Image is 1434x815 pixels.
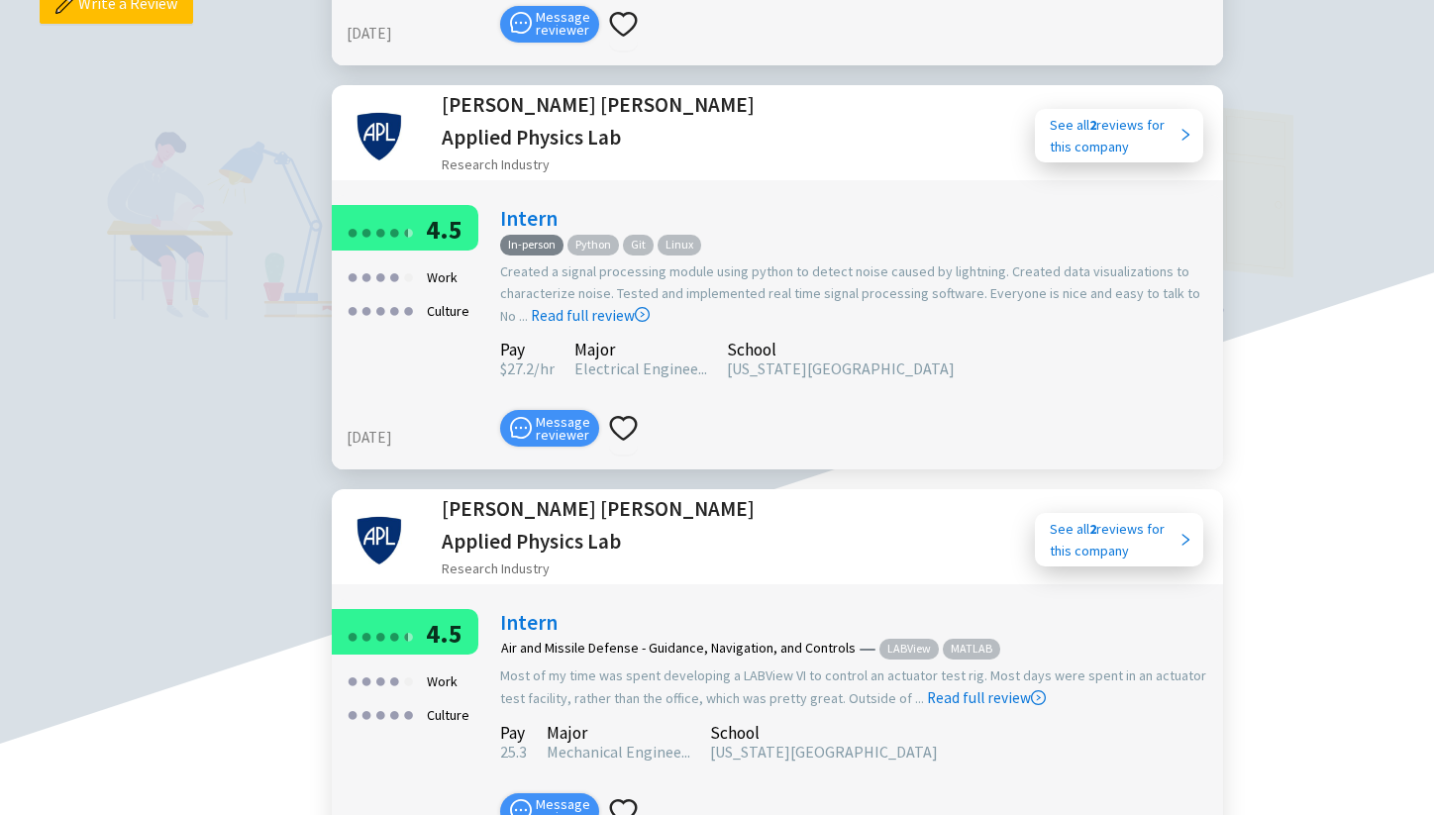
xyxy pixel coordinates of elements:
[347,22,490,46] div: [DATE]
[442,558,827,579] div: Research Industry
[727,343,955,357] div: School
[500,358,507,378] span: $
[879,639,939,660] span: LABView
[574,358,707,378] span: Electrical Enginee...
[402,620,414,651] div: ●
[1178,128,1192,142] span: right
[442,153,827,175] div: Research Industry
[1031,690,1046,705] span: right-circle
[388,294,400,325] div: ●
[347,294,358,325] div: ●
[421,698,475,732] div: Culture
[347,216,358,247] div: ●
[374,664,386,695] div: ●
[347,664,358,695] div: ●
[500,726,527,740] div: Pay
[360,698,372,729] div: ●
[347,260,358,291] div: ●
[500,664,1213,710] div: Most of my time was spent developing a LABView VI to control an actuator test rig. Most days were...
[547,742,690,762] span: Mechanical Enginee...
[510,12,532,34] span: message
[534,358,555,378] span: /hr
[574,343,707,357] div: Major
[1035,513,1203,566] a: See all2reviews forthis company
[421,260,463,294] div: Work
[1089,116,1096,134] b: 2
[347,698,358,729] div: ●
[442,88,827,153] h2: [PERSON_NAME] [PERSON_NAME] Applied Physics Lab
[500,742,527,762] span: 25.3
[388,698,400,729] div: ●
[426,617,462,650] span: 4.5
[421,664,463,698] div: Work
[1178,533,1192,547] span: right
[388,664,400,695] div: ●
[635,307,650,322] span: right-circle
[1050,518,1178,561] div: See all reviews for this company
[402,664,414,695] div: ●
[927,589,1046,707] a: Read full review
[500,235,563,255] span: In-person
[609,414,638,443] span: heart
[347,426,490,450] div: [DATE]
[536,11,590,37] span: Message reviewer
[500,343,555,357] div: Pay
[388,216,400,247] div: ●
[536,416,590,442] span: Message reviewer
[347,620,358,651] div: ●
[500,260,1213,328] div: Created a signal processing module using python to detect noise caused by lightning. Created data...
[360,294,372,325] div: ●
[500,609,558,636] a: Intern
[360,620,372,651] div: ●
[374,294,386,325] div: ●
[500,205,558,232] a: Intern
[1035,109,1203,162] a: See all2reviews forthis company
[501,641,856,655] div: Air and Missile Defense - Guidance, Navigation, and Controls
[442,492,827,558] h2: [PERSON_NAME] [PERSON_NAME] Applied Physics Lab
[547,726,690,740] div: Major
[426,213,462,246] span: 4.5
[421,294,475,328] div: Culture
[402,216,408,247] div: ●
[500,358,534,378] span: 27.2
[388,260,400,291] div: ●
[1050,114,1178,157] div: See all reviews for this company
[402,294,414,325] div: ●
[710,742,938,762] span: [US_STATE][GEOGRAPHIC_DATA]
[710,726,938,740] div: School
[402,260,414,291] div: ●
[727,358,955,378] span: [US_STATE][GEOGRAPHIC_DATA]
[402,216,414,247] div: ●
[360,260,372,291] div: ●
[388,620,400,651] div: ●
[1089,520,1096,538] b: 2
[374,698,386,729] div: ●
[374,620,386,651] div: ●
[609,10,638,39] span: heart
[658,235,701,255] span: Linux
[374,216,386,247] div: ●
[360,664,372,695] div: ●
[350,103,409,162] img: Johns Hopkins Applied Physics Lab
[510,417,532,439] span: message
[531,207,650,325] a: Read full review
[350,507,409,566] img: Johns Hopkins Applied Physics Lab
[402,620,408,651] div: ●
[360,216,372,247] div: ●
[374,260,386,291] div: ●
[402,698,414,729] div: ●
